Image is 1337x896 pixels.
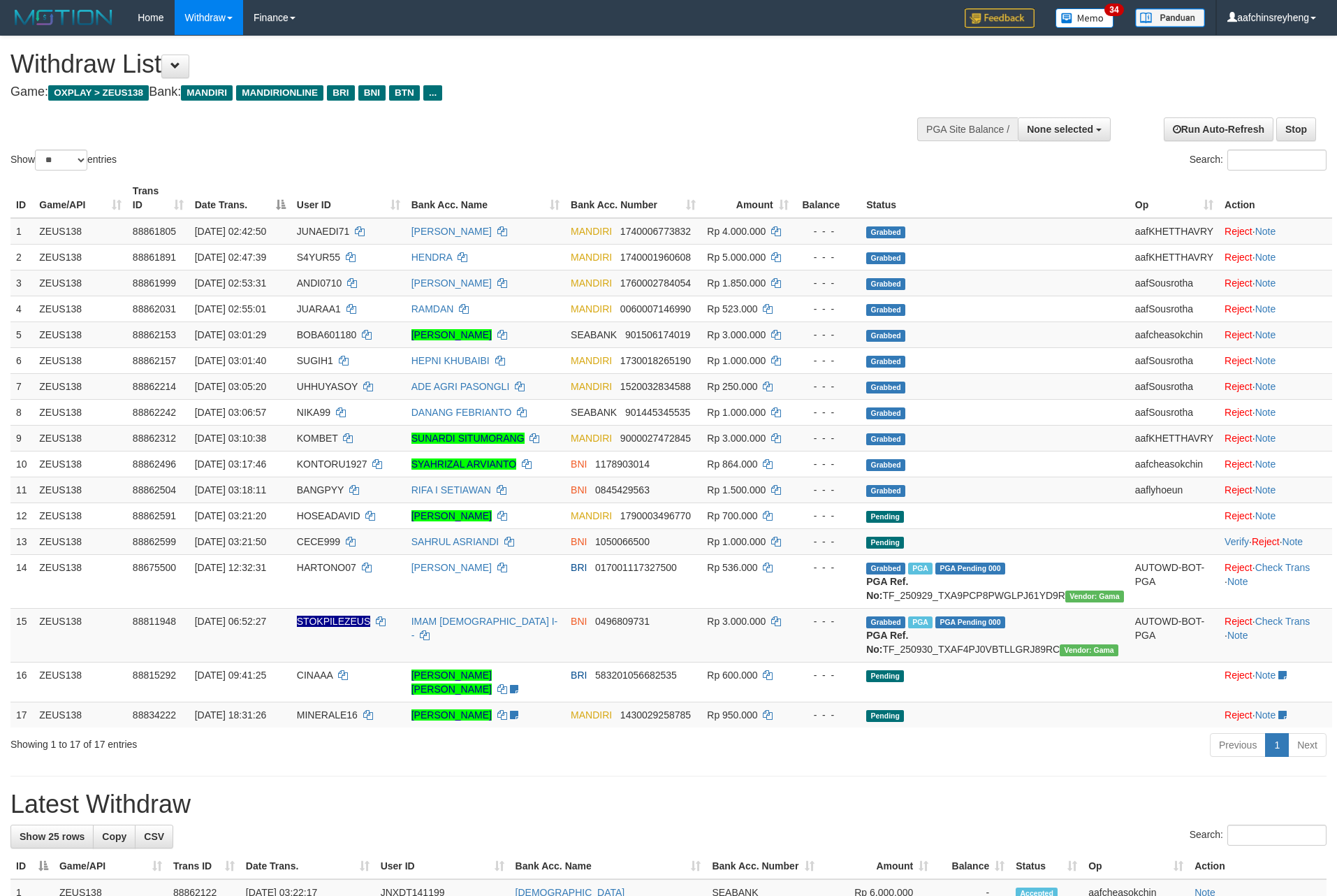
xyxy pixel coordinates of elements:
td: · [1219,218,1332,245]
td: 6 [10,347,34,373]
span: Copy 0845429563 to clipboard [595,484,650,496]
div: - - - [800,224,856,238]
span: Copy 901445345535 to clipboard [625,407,690,418]
th: Amount: activate to sort column ascending [701,178,794,218]
td: · · [1219,608,1332,662]
a: Note [1255,355,1276,366]
span: Grabbed [866,485,905,497]
th: Balance [794,178,861,218]
th: Date Trans.: activate to sort column descending [189,178,291,218]
span: 88862153 [133,329,176,340]
span: [DATE] 03:10:38 [195,433,266,444]
span: Copy 901506174019 to clipboard [625,329,690,340]
span: BRI [327,85,354,101]
span: MANDIRI [571,433,612,444]
a: [PERSON_NAME] [411,562,492,573]
a: RIFA I SETIAWAN [411,484,491,496]
span: BRI [571,562,587,573]
span: [DATE] 03:18:11 [195,484,266,496]
img: panduan.png [1135,8,1205,27]
a: Reject [1225,329,1252,340]
span: Rp 864.000 [707,458,757,470]
span: Vendor URL: https://trx31.1velocity.biz [1065,591,1124,602]
span: [DATE] 03:21:20 [195,510,266,521]
a: Note [1255,458,1276,470]
span: Copy 1730018265190 to clipboard [620,355,691,366]
span: CECE999 [297,536,340,547]
span: HOSEADAVID [297,510,360,521]
span: KONTORU1927 [297,458,367,470]
span: MANDIRI [571,252,612,263]
span: JUARAA1 [297,303,341,315]
span: Grabbed [866,616,905,628]
td: · [1219,296,1332,321]
td: 14 [10,554,34,608]
a: Note [1255,670,1276,681]
span: 88862031 [133,303,176,315]
a: ADE AGRI PASONGLI [411,381,510,392]
td: 7 [10,373,34,399]
span: Rp 250.000 [707,381,757,392]
td: · [1219,425,1332,451]
span: Copy 1760002784054 to clipboard [620,277,691,289]
span: Grabbed [866,226,905,238]
a: Run Auto-Refresh [1164,117,1273,141]
span: Grabbed [866,278,905,290]
td: 1 [10,218,34,245]
a: Reject [1225,355,1252,366]
span: Grabbed [866,356,905,368]
td: ZEUS138 [34,296,127,321]
td: aaflyhoeun [1130,477,1219,503]
td: · [1219,503,1332,528]
td: aafKHETTHAVRY [1130,244,1219,270]
input: Search: [1227,150,1327,171]
span: Grabbed [866,433,905,445]
a: [PERSON_NAME] [411,277,492,289]
span: Rp 1.000.000 [707,536,766,547]
td: aafSousrotha [1130,270,1219,296]
td: · [1219,399,1332,425]
span: Rp 4.000.000 [707,226,766,237]
span: MANDIRI [181,85,233,101]
a: Show 25 rows [10,825,94,848]
td: ZEUS138 [34,425,127,451]
a: RAMDAN [411,303,454,315]
a: Note [1255,252,1276,263]
td: AUTOWD-BOT-PGA [1130,554,1219,608]
a: SYAHRIZAL ARVIANTO [411,458,516,470]
span: 88675500 [133,562,176,573]
span: MANDIRI [571,303,612,315]
th: ID: activate to sort column descending [10,853,54,879]
h1: Withdraw List [10,50,877,78]
td: aafSousrotha [1130,399,1219,425]
span: None selected [1027,124,1093,135]
span: Rp 1.000.000 [707,355,766,366]
td: · [1219,347,1332,373]
span: 88861891 [133,252,176,263]
span: Copy 1178903014 to clipboard [595,458,650,470]
span: BTN [389,85,420,101]
a: Reject [1225,709,1252,721]
th: Bank Acc. Name: activate to sort column ascending [510,853,707,879]
span: Rp 536.000 [707,562,757,573]
td: aafSousrotha [1130,296,1219,321]
span: Marked by aafsreyleap [908,616,933,628]
div: - - - [800,405,856,419]
a: Note [1255,381,1276,392]
th: Amount: activate to sort column ascending [820,853,934,879]
td: aafcheasokchin [1130,321,1219,347]
span: KOMBET [297,433,338,444]
a: Note [1255,277,1276,289]
a: Next [1288,733,1327,757]
span: [DATE] 03:06:57 [195,407,266,418]
th: Trans ID: activate to sort column ascending [168,853,240,879]
span: Nama rekening ada tanda titik/strip, harap diedit [297,616,371,627]
td: TF_250930_TXAF4PJ0VBTLLGRJ89RC [861,608,1130,662]
span: Pending [866,511,904,523]
td: 8 [10,399,34,425]
div: - - - [800,431,856,445]
span: [DATE] 02:55:01 [195,303,266,315]
div: - - - [800,614,856,628]
span: BNI [571,458,587,470]
a: DANANG FEBRIANTO [411,407,512,418]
